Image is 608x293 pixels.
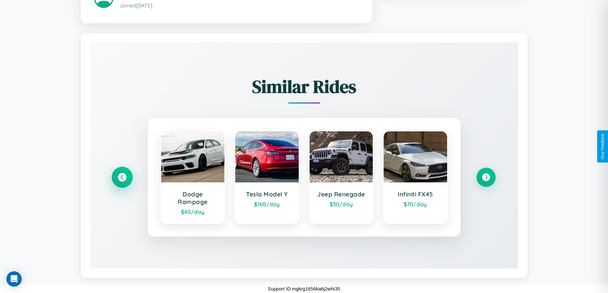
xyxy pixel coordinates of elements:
a: Infiniti FX45$70/day [383,131,448,224]
a: Jeep Renegade$30/day [309,131,374,224]
h2: Similar Rides [113,74,496,99]
p: Joined [DATE] [120,1,359,10]
div: $ 160 /day [242,201,292,208]
div: $ 40 /day [168,208,218,215]
a: Dodge Rampage$40/day [161,131,225,224]
p: Support ID: mgkrg1656ka6j2wht35 [268,284,340,293]
h3: Tesla Model Y [242,190,292,198]
h3: Jeep Renegade [316,190,367,198]
div: $ 30 /day [316,201,367,208]
div: $ 70 /day [390,201,441,208]
h3: Dodge Rampage [168,190,218,206]
h3: Infiniti FX45 [390,190,441,198]
a: Tesla Model Y$160/day [235,131,299,224]
div: Open Intercom Messenger [6,271,22,287]
div: Give Feedback [600,134,605,159]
